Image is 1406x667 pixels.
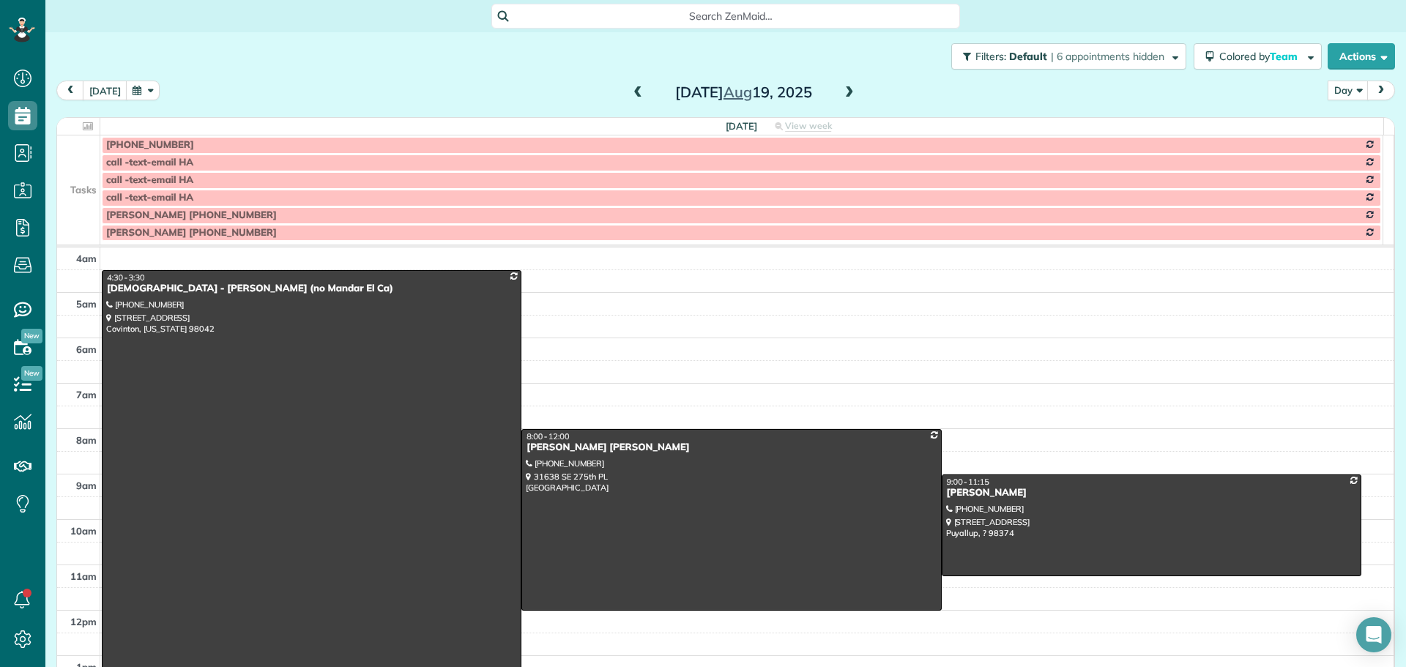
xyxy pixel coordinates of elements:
span: 9:00 - 11:15 [947,477,989,487]
span: 6am [76,343,97,355]
a: Filters: Default | 6 appointments hidden [944,43,1186,70]
span: View week [785,120,832,132]
span: [DATE] [726,120,757,132]
div: [DEMOGRAPHIC_DATA] - [PERSON_NAME] (no Mandar El Ca) [106,283,517,295]
span: 11am [70,570,97,582]
div: Open Intercom Messenger [1356,617,1391,652]
span: Filters: [975,50,1006,63]
span: 4:30 - 3:30 [107,272,145,283]
span: 8:00 - 12:00 [527,431,569,441]
span: [PHONE_NUMBER] [106,139,194,151]
span: Team [1270,50,1300,63]
button: next [1367,81,1395,100]
h2: [DATE] 19, 2025 [652,84,835,100]
button: Actions [1328,43,1395,70]
button: Colored byTeam [1194,43,1322,70]
span: call -text-email HA [106,192,193,204]
span: call -text-email HA [106,174,193,186]
span: 10am [70,525,97,537]
button: Day [1328,81,1369,100]
span: 8am [76,434,97,446]
span: New [21,366,42,381]
button: [DATE] [83,81,127,100]
span: call -text-email HA [106,157,193,168]
div: [PERSON_NAME] [PERSON_NAME] [526,441,937,454]
button: Filters: Default | 6 appointments hidden [951,43,1186,70]
span: 12pm [70,616,97,627]
span: 5am [76,298,97,310]
span: Aug [724,83,752,101]
span: 4am [76,253,97,264]
span: Default [1009,50,1048,63]
span: | 6 appointments hidden [1051,50,1164,63]
button: prev [56,81,84,100]
span: Colored by [1219,50,1303,63]
span: [PERSON_NAME] [PHONE_NUMBER] [106,209,277,221]
span: 7am [76,389,97,400]
span: 9am [76,480,97,491]
div: [PERSON_NAME] [946,487,1357,499]
span: [PERSON_NAME] [PHONE_NUMBER] [106,227,277,239]
span: New [21,329,42,343]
